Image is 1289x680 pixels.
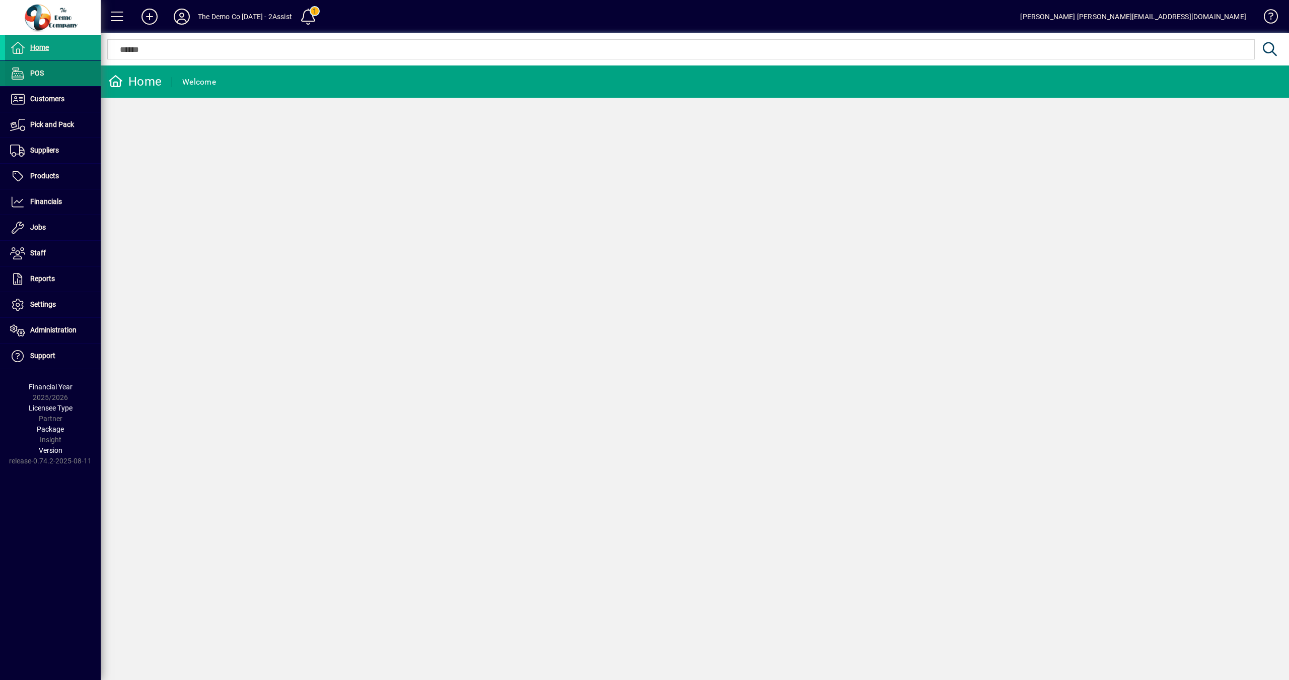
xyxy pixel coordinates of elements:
[5,292,101,317] a: Settings
[5,241,101,266] a: Staff
[5,138,101,163] a: Suppliers
[1020,9,1246,25] div: [PERSON_NAME] [PERSON_NAME][EMAIL_ADDRESS][DOMAIN_NAME]
[5,189,101,215] a: Financials
[5,61,101,86] a: POS
[30,300,56,308] span: Settings
[30,223,46,231] span: Jobs
[108,74,162,90] div: Home
[37,425,64,433] span: Package
[30,275,55,283] span: Reports
[30,69,44,77] span: POS
[166,8,198,26] button: Profile
[30,172,59,180] span: Products
[5,318,101,343] a: Administration
[29,404,73,412] span: Licensee Type
[182,74,216,90] div: Welcome
[30,197,62,206] span: Financials
[30,352,55,360] span: Support
[30,326,77,334] span: Administration
[39,446,62,454] span: Version
[198,9,292,25] div: The Demo Co [DATE] - 2Assist
[30,146,59,154] span: Suppliers
[1256,2,1276,35] a: Knowledge Base
[30,249,46,257] span: Staff
[30,95,64,103] span: Customers
[5,87,101,112] a: Customers
[30,120,74,128] span: Pick and Pack
[133,8,166,26] button: Add
[5,164,101,189] a: Products
[29,383,73,391] span: Financial Year
[5,344,101,369] a: Support
[5,266,101,292] a: Reports
[5,112,101,138] a: Pick and Pack
[5,215,101,240] a: Jobs
[30,43,49,51] span: Home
